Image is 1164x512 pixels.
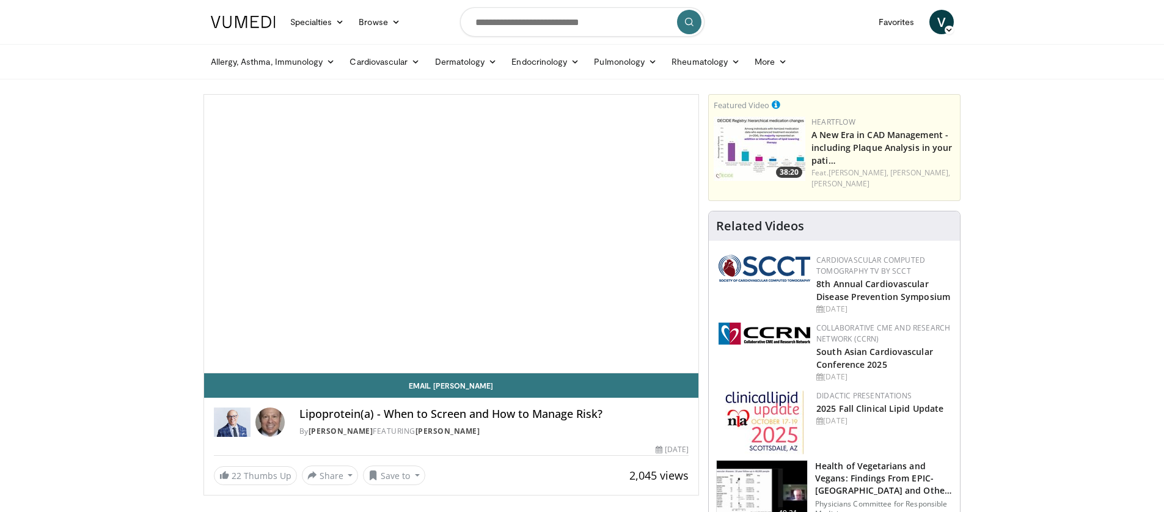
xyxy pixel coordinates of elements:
[747,49,794,74] a: More
[829,167,888,178] a: [PERSON_NAME],
[815,460,953,497] h3: Health of Vegetarians and Vegans: Findings From EPIC-[GEOGRAPHIC_DATA] and Othe…
[211,16,276,28] img: VuMedi Logo
[714,117,805,181] a: 38:20
[504,49,587,74] a: Endocrinology
[203,49,343,74] a: Allergy, Asthma, Immunology
[816,255,925,276] a: Cardiovascular Computed Tomography TV by SCCT
[204,95,699,373] video-js: Video Player
[714,117,805,181] img: 738d0e2d-290f-4d89-8861-908fb8b721dc.150x105_q85_crop-smart_upscale.jpg
[214,466,297,485] a: 22 Thumbs Up
[342,49,427,74] a: Cardiovascular
[811,117,855,127] a: Heartflow
[816,390,950,401] div: Didactic Presentations
[299,408,689,421] h4: Lipoprotein(a) - When to Screen and How to Manage Risk?
[204,373,699,398] a: Email [PERSON_NAME]
[309,426,373,436] a: [PERSON_NAME]
[811,129,952,166] a: A New Era in CAD Management - including Plaque Analysis in your pati…
[811,167,955,189] div: Feat.
[776,167,802,178] span: 38:20
[363,466,425,485] button: Save to
[351,10,408,34] a: Browse
[664,49,747,74] a: Rheumatology
[714,100,769,111] small: Featured Video
[460,7,705,37] input: Search topics, interventions
[299,426,689,437] div: By FEATURING
[587,49,664,74] a: Pulmonology
[656,444,689,455] div: [DATE]
[816,304,950,315] div: [DATE]
[232,470,241,481] span: 22
[719,255,810,282] img: 51a70120-4f25-49cc-93a4-67582377e75f.png.150x105_q85_autocrop_double_scale_upscale_version-0.2.png
[811,178,869,189] a: [PERSON_NAME]
[302,466,359,485] button: Share
[716,219,804,233] h4: Related Videos
[816,415,950,426] div: [DATE]
[255,408,285,437] img: Avatar
[428,49,505,74] a: Dermatology
[725,390,804,455] img: d65bce67-f81a-47c5-b47d-7b8806b59ca8.jpg.150x105_q85_autocrop_double_scale_upscale_version-0.2.jpg
[816,403,943,414] a: 2025 Fall Clinical Lipid Update
[629,468,689,483] span: 2,045 views
[719,323,810,345] img: a04ee3ba-8487-4636-b0fb-5e8d268f3737.png.150x105_q85_autocrop_double_scale_upscale_version-0.2.png
[816,371,950,382] div: [DATE]
[890,167,950,178] a: [PERSON_NAME],
[214,408,251,437] img: Dr. Robert S. Rosenson
[816,323,950,344] a: Collaborative CME and Research Network (CCRN)
[816,278,950,302] a: 8th Annual Cardiovascular Disease Prevention Symposium
[929,10,954,34] a: V
[871,10,922,34] a: Favorites
[283,10,352,34] a: Specialties
[816,346,933,370] a: South Asian Cardiovascular Conference 2025
[415,426,480,436] a: [PERSON_NAME]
